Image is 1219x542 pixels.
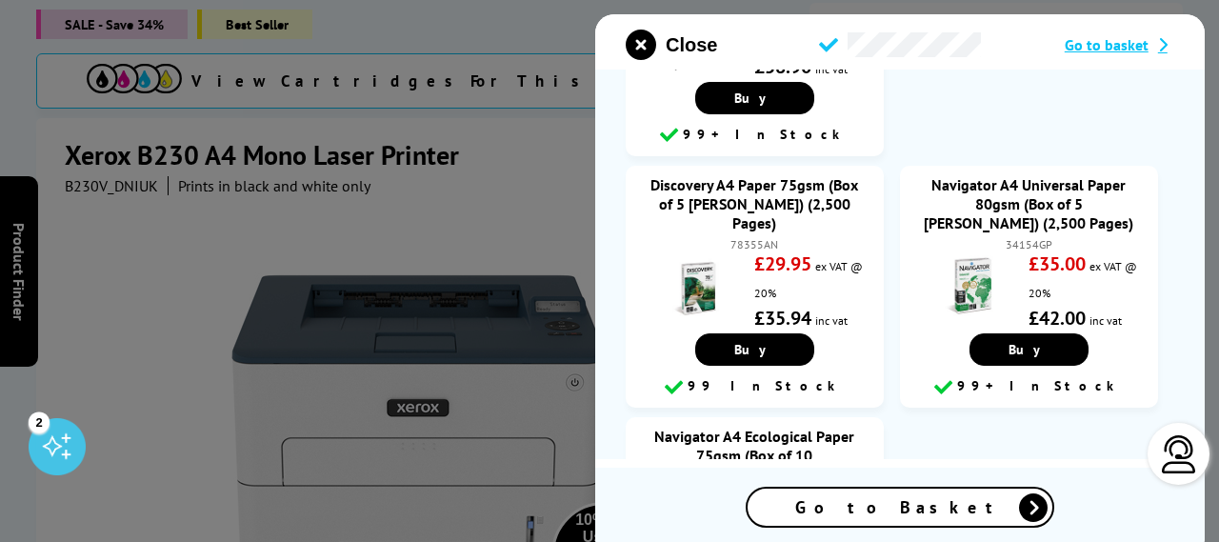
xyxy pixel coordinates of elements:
[919,237,1139,251] div: 34154GP
[746,487,1054,528] a: Go to Basket
[909,375,1149,398] div: 99+ In Stock
[754,54,811,79] strong: £58.90
[635,375,874,398] div: 99 In Stock
[29,412,50,432] div: 2
[815,313,848,328] span: inc vat
[1160,435,1198,473] img: user-headset-light.svg
[649,427,859,484] a: Navigator A4 Ecological Paper 75gsm (Box of 10 [PERSON_NAME]) (5,000 pages)
[924,175,1133,232] a: Navigator A4 Universal Paper 80gsm (Box of 5 [PERSON_NAME]) (2,500 Pages)
[1089,313,1122,328] span: inc vat
[666,34,717,56] span: Close
[734,90,775,107] span: Buy
[1029,306,1086,331] strong: £42.00
[1029,251,1086,276] strong: £35.00
[662,255,729,322] img: Discovery A4 Paper 75gsm (Box of 5 Reams) (2,500 Pages)
[1065,35,1149,54] span: Go to basket
[754,251,811,276] strong: £29.95
[936,255,1003,322] img: Navigator A4 Universal Paper 80gsm (Box of 5 Reams) (2,500 Pages)
[734,341,775,358] span: Buy
[635,124,874,147] div: 99+ In Stock
[1065,35,1174,54] a: Go to basket
[650,175,858,232] a: Discovery A4 Paper 75gsm (Box of 5 [PERSON_NAME]) (2,500 Pages)
[815,62,848,76] span: inc vat
[645,237,865,251] div: 78355AN
[795,496,1005,518] span: Go to Basket
[754,306,811,331] strong: £35.94
[1009,341,1049,358] span: Buy
[626,30,717,60] button: close modal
